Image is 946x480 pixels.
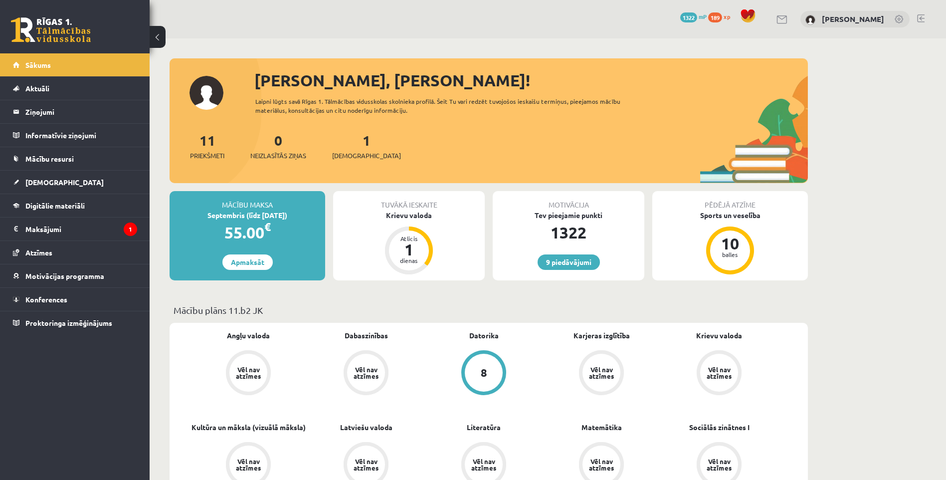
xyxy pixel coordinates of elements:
a: Kultūra un māksla (vizuālā māksla) [191,422,306,433]
a: Datorika [469,330,499,341]
span: Digitālie materiāli [25,201,85,210]
span: Neizlasītās ziņas [250,151,306,161]
a: Vēl nav atzīmes [189,350,307,397]
a: Latviešu valoda [340,422,392,433]
span: Motivācijas programma [25,271,104,280]
div: Vēl nav atzīmes [587,366,615,379]
span: 189 [708,12,722,22]
a: Aktuāli [13,77,137,100]
a: Vēl nav atzīmes [660,350,778,397]
div: 55.00 [170,221,325,244]
div: Vēl nav atzīmes [352,458,380,471]
span: mP [699,12,707,20]
div: dienas [394,257,424,263]
a: Konferences [13,288,137,311]
legend: Ziņojumi [25,100,137,123]
a: Krievu valoda [696,330,742,341]
a: Informatīvie ziņojumi [13,124,137,147]
a: 8 [425,350,543,397]
a: Sociālās zinātnes I [689,422,750,433]
div: [PERSON_NAME], [PERSON_NAME]! [254,68,808,92]
a: Atzīmes [13,241,137,264]
a: Maksājumi1 [13,218,137,240]
div: Pēdējā atzīme [652,191,808,210]
a: Sports un veselība 10 balles [652,210,808,276]
div: Septembris (līdz [DATE]) [170,210,325,221]
a: Literatūra [467,422,501,433]
div: Vēl nav atzīmes [234,366,262,379]
span: Mācību resursi [25,154,74,163]
a: [PERSON_NAME] [822,14,884,24]
a: Motivācijas programma [13,264,137,287]
a: [DEMOGRAPHIC_DATA] [13,171,137,194]
div: Mācību maksa [170,191,325,210]
div: 1322 [493,221,644,244]
a: 0Neizlasītās ziņas [250,131,306,161]
i: 1 [124,223,137,236]
div: 1 [394,241,424,257]
legend: Informatīvie ziņojumi [25,124,137,147]
a: 1[DEMOGRAPHIC_DATA] [332,131,401,161]
a: 9 piedāvājumi [538,254,600,270]
a: Rīgas 1. Tālmācības vidusskola [11,17,91,42]
div: 10 [715,236,745,251]
a: Karjeras izglītība [573,330,630,341]
span: Priekšmeti [190,151,224,161]
a: Krievu valoda Atlicis 1 dienas [333,210,485,276]
div: Vēl nav atzīmes [705,458,733,471]
a: Sākums [13,53,137,76]
div: Vēl nav atzīmes [470,458,498,471]
span: xp [724,12,730,20]
div: balles [715,251,745,257]
img: Daniela Ļubomirska [805,15,815,25]
div: Krievu valoda [333,210,485,221]
span: [DEMOGRAPHIC_DATA] [25,178,104,187]
legend: Maksājumi [25,218,137,240]
a: 11Priekšmeti [190,131,224,161]
a: Apmaksāt [222,254,273,270]
div: Laipni lūgts savā Rīgas 1. Tālmācības vidusskolas skolnieka profilā. Šeit Tu vari redzēt tuvojošo... [255,97,638,115]
a: 189 xp [708,12,735,20]
div: Vēl nav atzīmes [587,458,615,471]
span: Atzīmes [25,248,52,257]
a: Digitālie materiāli [13,194,137,217]
span: Konferences [25,295,67,304]
a: Mācību resursi [13,147,137,170]
div: Vēl nav atzīmes [705,366,733,379]
a: Vēl nav atzīmes [543,350,660,397]
a: Ziņojumi [13,100,137,123]
span: [DEMOGRAPHIC_DATA] [332,151,401,161]
span: 1322 [680,12,697,22]
a: Dabaszinības [345,330,388,341]
a: 1322 mP [680,12,707,20]
a: Proktoringa izmēģinājums [13,311,137,334]
a: Vēl nav atzīmes [307,350,425,397]
div: Atlicis [394,236,424,241]
span: € [264,220,271,234]
span: Aktuāli [25,84,49,93]
span: Proktoringa izmēģinājums [25,318,112,327]
div: Sports un veselība [652,210,808,221]
div: Tev pieejamie punkti [493,210,644,221]
p: Mācību plāns 11.b2 JK [174,303,804,317]
div: Motivācija [493,191,644,210]
a: Angļu valoda [227,330,270,341]
div: Tuvākā ieskaite [333,191,485,210]
span: Sākums [25,60,51,69]
div: 8 [481,367,487,378]
div: Vēl nav atzīmes [234,458,262,471]
div: Vēl nav atzīmes [352,366,380,379]
a: Matemātika [581,422,622,433]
